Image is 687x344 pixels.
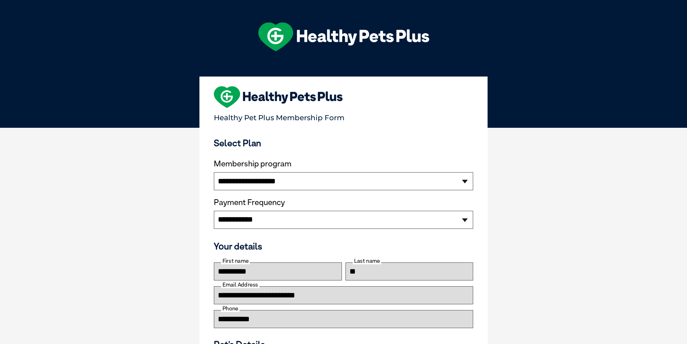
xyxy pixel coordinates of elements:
[221,258,250,264] label: First name
[221,305,239,312] label: Phone
[353,258,381,264] label: Last name
[214,241,473,252] h3: Your details
[214,86,343,108] img: heart-shape-hpp-logo-large.png
[258,22,429,51] img: hpp-logo-landscape-green-white.png
[221,282,259,288] label: Email Address
[214,198,285,207] label: Payment Frequency
[214,159,473,169] label: Membership program
[214,138,473,148] h3: Select Plan
[214,110,473,122] p: Healthy Pet Plus Membership Form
